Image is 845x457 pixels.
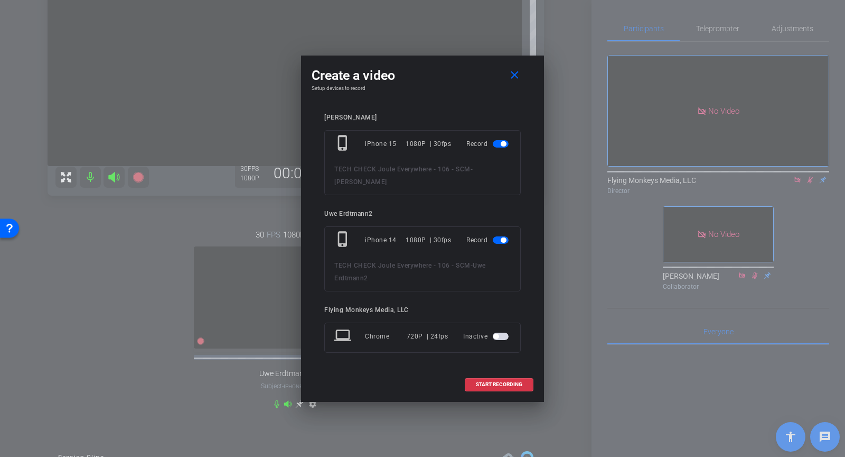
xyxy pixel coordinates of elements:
mat-icon: laptop [334,327,353,346]
button: START RECORDING [465,378,533,391]
mat-icon: close [508,69,521,82]
span: START RECORDING [476,382,522,387]
span: - [471,262,473,269]
div: iPhone 15 [365,134,406,153]
div: 720P | 24fps [407,327,448,346]
span: Uwe Erdtmann2 [334,262,486,282]
div: Record [466,134,511,153]
div: 1080P | 30fps [406,134,451,153]
div: Inactive [463,327,511,346]
div: 1080P | 30fps [406,231,451,250]
mat-icon: phone_iphone [334,231,353,250]
div: iPhone 14 [365,231,406,250]
div: [PERSON_NAME] [324,114,521,122]
mat-icon: phone_iphone [334,134,353,153]
div: Record [466,231,511,250]
div: Chrome [365,327,407,346]
span: TECH CHECK Joule Everywhere - 106 - SCM [334,262,471,269]
h4: Setup devices to record [312,85,533,92]
div: Create a video [312,66,533,85]
span: TECH CHECK Joule Everywhere - 106 - SCM [334,166,471,173]
div: Uwe Erdtmann2 [324,210,521,218]
span: [PERSON_NAME] [334,178,387,186]
span: - [471,166,473,173]
div: Flying Monkeys Media, LLC [324,306,521,314]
